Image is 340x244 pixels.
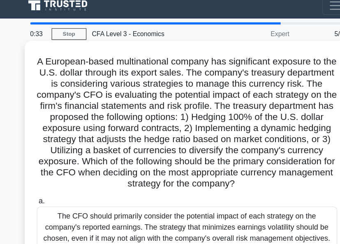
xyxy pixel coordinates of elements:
div: CFA Level 3 - Economics [81,28,194,45]
h5: A European-based multinational company has significant exposure to the U.S. dollar through its ex... [36,56,304,175]
div: The CFO should primarily consider the potential impact of each strategy on the company's reported... [37,190,303,227]
span: b. [39,231,44,238]
div: 0:33 [26,28,50,45]
div: Expert [194,28,266,45]
span: a. [39,181,44,188]
button: Toggle navigation [290,3,313,20]
div: 5/5 [266,28,314,45]
a: Stop [50,32,81,42]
